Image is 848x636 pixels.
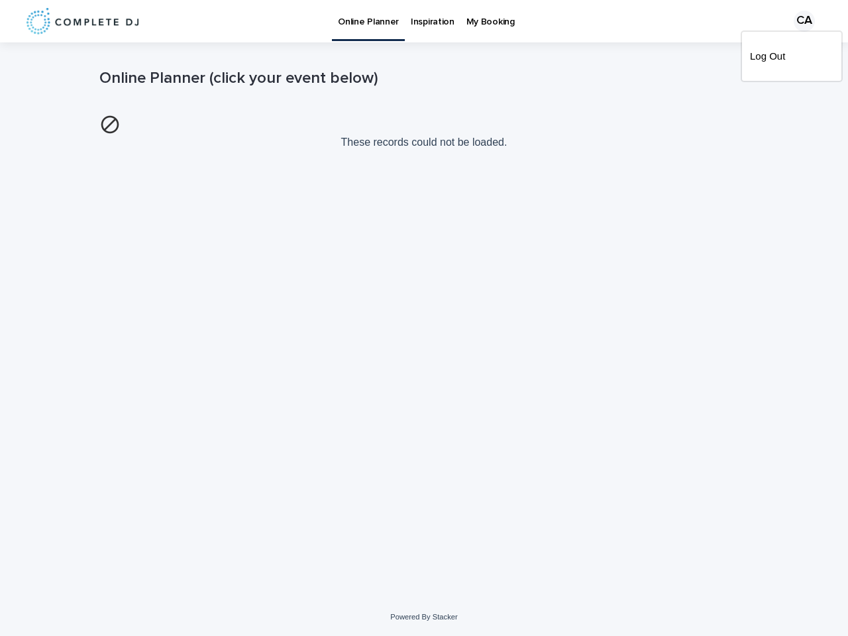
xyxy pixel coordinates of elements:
[99,114,121,135] img: cancel-2
[390,613,457,621] a: Powered By Stacker
[750,45,833,68] a: Log Out
[99,69,749,88] h1: Online Planner (click your event below)
[99,109,749,154] p: These records could not be loaded.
